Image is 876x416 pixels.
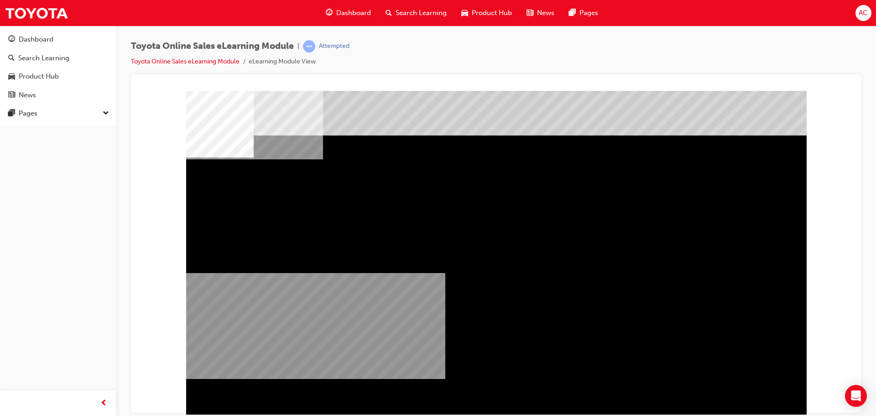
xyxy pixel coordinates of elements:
span: AC [859,8,868,18]
span: car-icon [8,73,15,81]
span: pages-icon [569,7,576,19]
span: guage-icon [8,36,15,44]
span: Search Learning [396,8,447,18]
button: Pages [4,105,113,122]
span: prev-icon [100,398,107,409]
span: down-icon [103,108,109,120]
div: Attempted [319,42,349,51]
span: pages-icon [8,110,15,118]
div: Open Intercom Messenger [845,385,867,407]
div: Dashboard [19,34,53,45]
a: pages-iconPages [562,4,605,22]
span: guage-icon [326,7,333,19]
span: Dashboard [336,8,371,18]
a: Search Learning [4,50,113,67]
span: car-icon [461,7,468,19]
span: Product Hub [472,8,512,18]
a: Toyota Online Sales eLearning Module [131,58,240,65]
img: Trak [5,3,68,23]
span: learningRecordVerb_ATTEMPT-icon [303,40,315,53]
span: | [297,41,299,52]
span: Toyota Online Sales eLearning Module [131,41,294,52]
a: guage-iconDashboard [318,4,378,22]
a: News [4,87,113,104]
span: search-icon [386,7,392,19]
a: Product Hub [4,68,113,85]
button: DashboardSearch LearningProduct HubNews [4,29,113,105]
li: eLearning Module View [249,57,316,67]
div: Product Hub [19,71,59,82]
span: search-icon [8,54,15,63]
a: news-iconNews [519,4,562,22]
span: news-icon [527,7,533,19]
a: car-iconProduct Hub [454,4,519,22]
div: News [19,90,36,100]
a: Dashboard [4,31,113,48]
div: Search Learning [18,53,69,63]
span: news-icon [8,91,15,100]
div: Pages [19,108,37,119]
span: Pages [579,8,598,18]
span: News [537,8,554,18]
button: AC [855,5,871,21]
a: search-iconSearch Learning [378,4,454,22]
